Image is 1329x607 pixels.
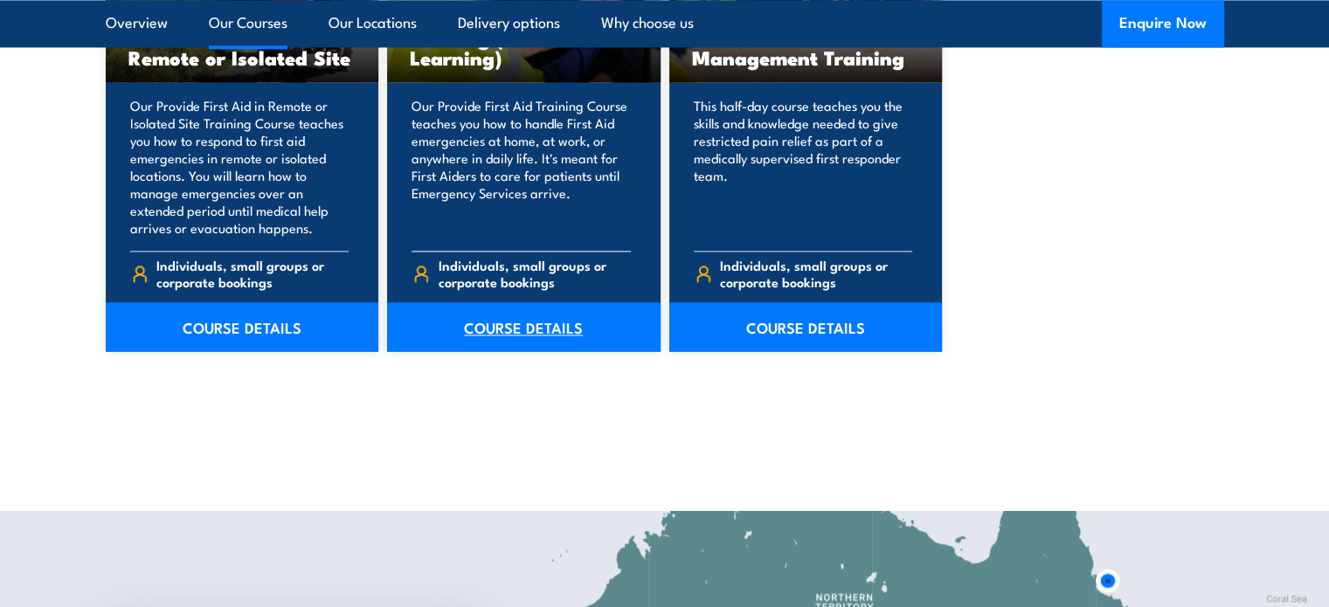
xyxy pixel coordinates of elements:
span: Individuals, small groups or corporate bookings [439,257,631,290]
h3: Provide First Aid in Remote or Isolated Site [128,27,356,67]
p: This half-day course teaches you the skills and knowledge needed to give restricted pain relief a... [694,97,913,237]
a: COURSE DETAILS [106,302,379,351]
p: Our Provide First Aid Training Course teaches you how to handle First Aid emergencies at home, at... [412,97,631,237]
span: Individuals, small groups or corporate bookings [156,257,349,290]
a: COURSE DETAILS [387,302,661,351]
h3: Provide First Aid Training (Blended Learning) [410,7,638,67]
p: Our Provide First Aid in Remote or Isolated Site Training Course teaches you how to respond to fi... [130,97,350,237]
h3: Provide Pain Management Training [692,27,920,67]
span: Individuals, small groups or corporate bookings [720,257,912,290]
a: COURSE DETAILS [669,302,943,351]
